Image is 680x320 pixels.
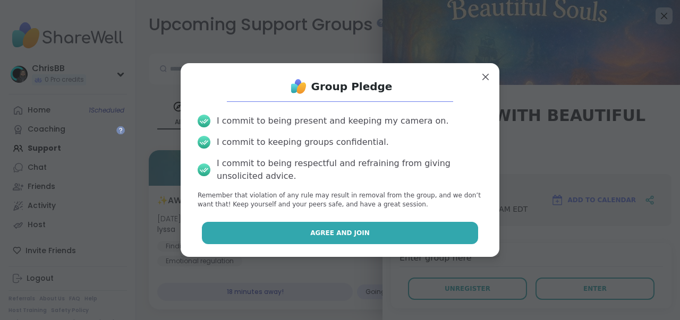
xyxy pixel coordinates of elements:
[217,157,482,183] div: I commit to being respectful and refraining from giving unsolicited advice.
[217,115,448,127] div: I commit to being present and keeping my camera on.
[311,79,393,94] h1: Group Pledge
[288,76,309,97] img: ShareWell Logo
[202,222,479,244] button: Agree and Join
[116,126,125,134] iframe: Spotlight
[217,136,389,149] div: I commit to keeping groups confidential.
[198,191,482,209] p: Remember that violation of any rule may result in removal from the group, and we don’t want that!...
[310,228,370,238] span: Agree and Join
